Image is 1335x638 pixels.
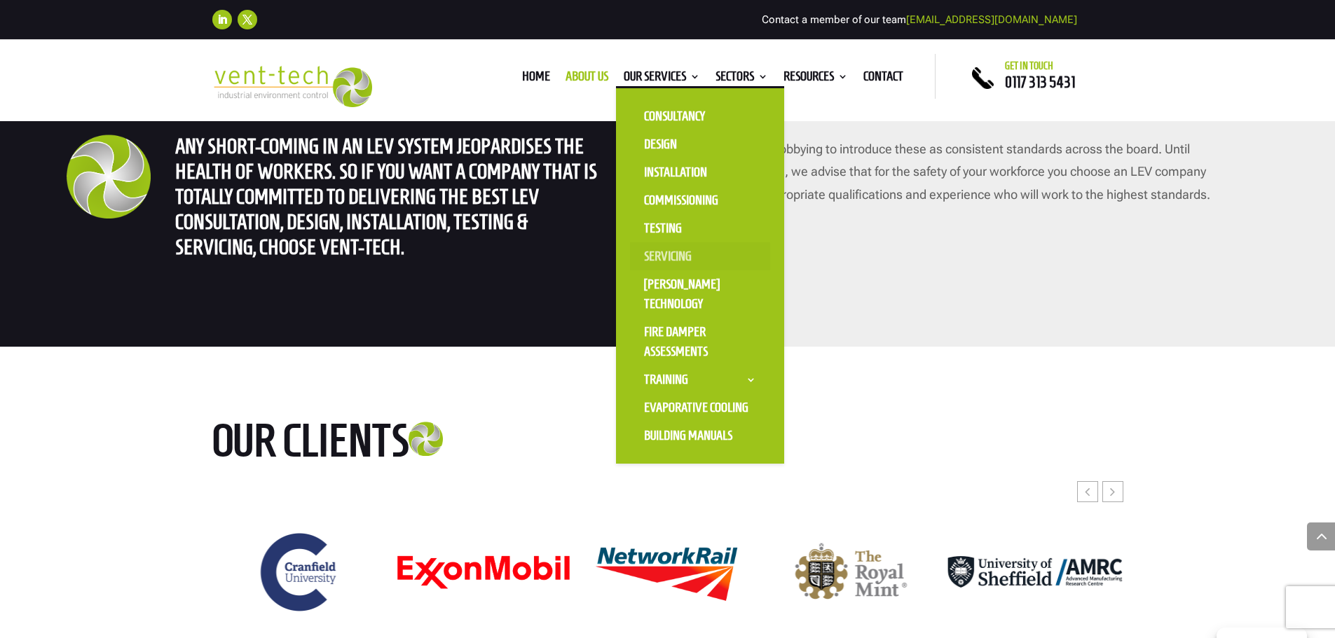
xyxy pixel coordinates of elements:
[630,214,770,242] a: Testing
[212,417,514,471] h2: Our clients
[630,102,770,130] a: Consultancy
[948,556,1122,588] img: AMRC
[212,526,387,618] div: 6 / 24
[212,66,373,107] img: 2023-09-27T08_35_16.549ZVENT-TECH---Clear-background
[734,138,1215,206] p: We are lobbying to introduce these as consistent standards across the board. Until that time, we ...
[522,71,550,87] a: Home
[630,186,770,214] a: Commissioning
[630,394,770,422] a: Evaporative Cooling
[630,242,770,270] a: Servicing
[630,158,770,186] a: Installation
[1102,481,1123,502] div: Next slide
[630,130,770,158] a: Design
[397,555,570,590] img: ExonMobil logo
[238,10,257,29] a: Follow on X
[1005,60,1053,71] span: Get in touch
[580,530,755,613] div: 8 / 24
[1005,74,1075,90] a: 0117 313 5431
[716,71,768,87] a: Sectors
[175,134,597,258] span: Any short-coming in an LEV system jeopardises the health of workers. So if you want a company tha...
[580,531,754,613] img: Network Rail logo
[630,422,770,450] a: Building Manuals
[396,554,571,590] div: 7 / 24
[947,555,1123,588] div: 10 / 24
[212,10,232,29] a: Follow on LinkedIn
[795,543,908,602] img: The Royal Mint logo
[630,318,770,366] a: Fire Damper Assessments
[624,71,700,87] a: Our Services
[906,13,1077,26] a: [EMAIL_ADDRESS][DOMAIN_NAME]
[863,71,903,87] a: Contact
[763,542,938,602] div: 9 / 24
[254,527,345,618] img: Cranfield University logo
[762,13,1077,26] span: Contact a member of our team
[783,71,848,87] a: Resources
[630,366,770,394] a: Training
[1077,481,1098,502] div: Previous slide
[630,270,770,318] a: [PERSON_NAME] Technology
[566,71,608,87] a: About us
